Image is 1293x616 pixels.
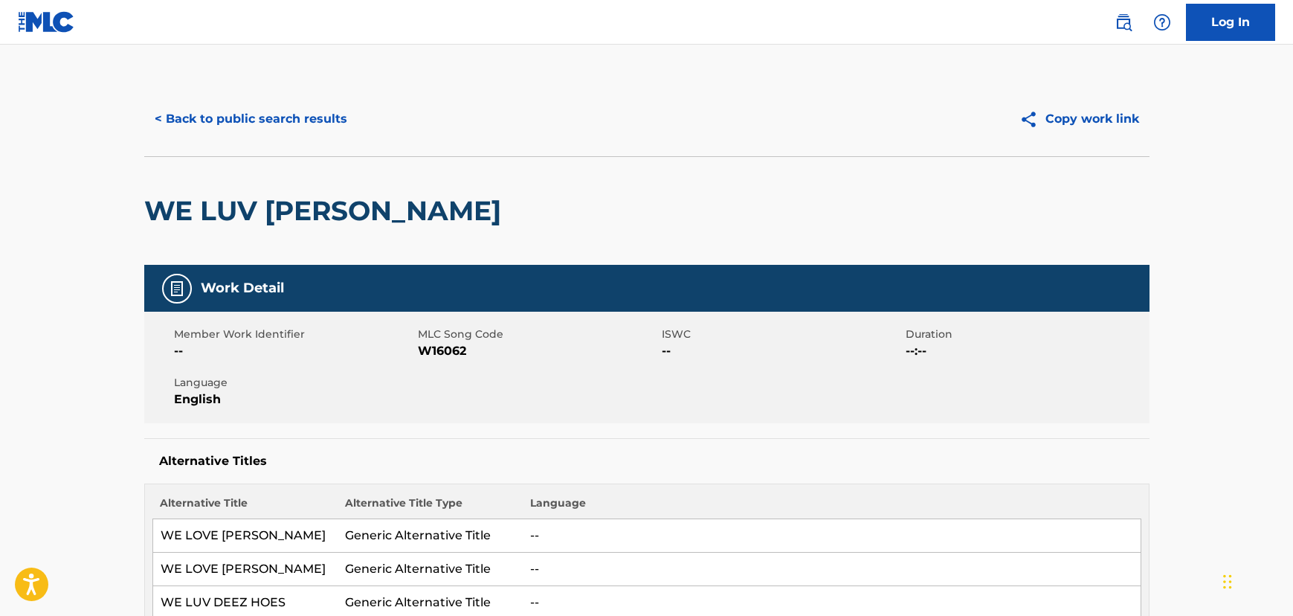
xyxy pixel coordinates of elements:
button: Copy work link [1009,100,1149,138]
img: Work Detail [168,280,186,298]
a: Public Search [1109,7,1138,37]
a: Log In [1186,4,1275,41]
span: MLC Song Code [418,327,658,342]
td: Generic Alternative Title [338,519,523,553]
img: help [1153,13,1171,31]
span: English [174,391,414,408]
img: MLC Logo [18,11,75,33]
span: W16062 [418,342,658,360]
th: Alternative Title [152,495,338,519]
th: Language [523,495,1141,519]
span: ISWC [662,327,902,342]
td: Generic Alternative Title [338,553,523,586]
th: Alternative Title Type [338,495,523,519]
span: Language [174,375,414,391]
span: --:-- [906,342,1146,360]
img: Copy work link [1019,110,1045,129]
h5: Alternative Titles [159,454,1135,469]
td: -- [523,553,1141,586]
h5: Work Detail [201,280,284,297]
td: WE LOVE [PERSON_NAME] [152,553,338,586]
iframe: Chat Widget [1219,545,1293,616]
h2: WE LUV [PERSON_NAME] [144,194,509,228]
div: Drag [1223,559,1232,604]
td: WE LOVE [PERSON_NAME] [152,519,338,553]
td: -- [523,519,1141,553]
span: Member Work Identifier [174,327,414,342]
img: search [1115,13,1132,31]
div: Help [1147,7,1177,37]
span: Duration [906,327,1146,342]
span: -- [662,342,902,360]
button: < Back to public search results [144,100,358,138]
span: -- [174,342,414,360]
